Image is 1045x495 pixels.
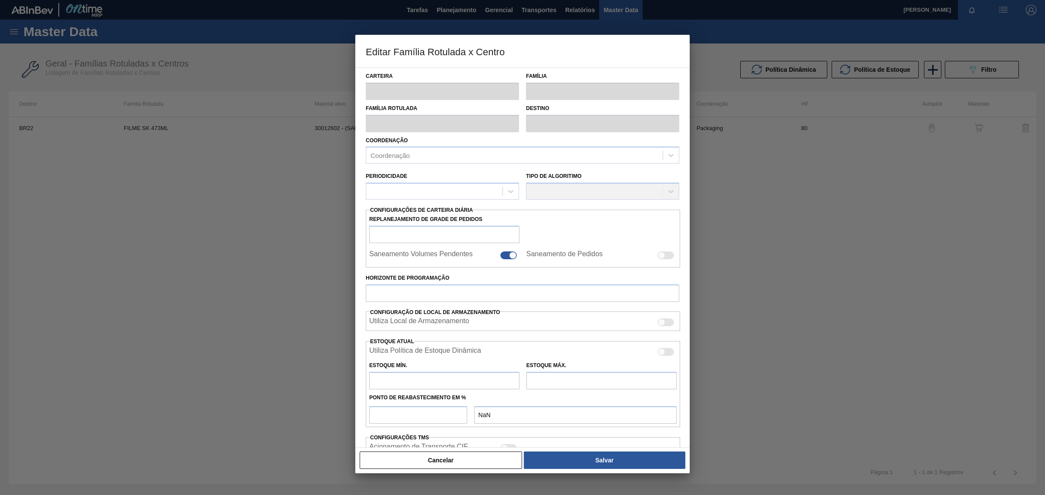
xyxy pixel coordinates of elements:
[370,435,429,441] label: Configurações TMS
[526,102,679,115] label: Destino
[369,250,473,261] label: Saneamento Volumes Pendentes
[524,452,685,469] button: Salvar
[369,347,481,357] label: Quando ativada, o sistema irá usar os estoques usando a Política de Estoque Dinâmica.
[526,362,566,368] label: Estoque Máx.
[369,395,466,401] label: Ponto de Reabastecimento em %
[366,102,519,115] label: Família Rotulada
[526,250,603,261] label: Saneamento de Pedidos
[369,362,407,368] label: Estoque Mín.
[369,443,468,453] label: Acionamento de Transporte CIF
[370,309,500,315] span: Configuração de Local de Armazenamento
[526,70,679,83] label: Família
[369,317,469,328] label: Quando ativada, o sistema irá exibir os estoques de diferentes locais de armazenamento.
[366,272,679,284] label: Horizonte de Programação
[366,70,519,83] label: Carteira
[369,213,519,226] label: Replanejamento de Grade de Pedidos
[366,137,408,144] label: Coordenação
[355,35,690,68] h3: Editar Família Rotulada x Centro
[371,152,410,159] div: Coordenação
[370,207,473,213] span: Configurações de Carteira Diária
[366,173,407,179] label: Periodicidade
[526,173,582,179] label: Tipo de Algoritimo
[360,452,522,469] button: Cancelar
[370,338,414,344] label: Estoque Atual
